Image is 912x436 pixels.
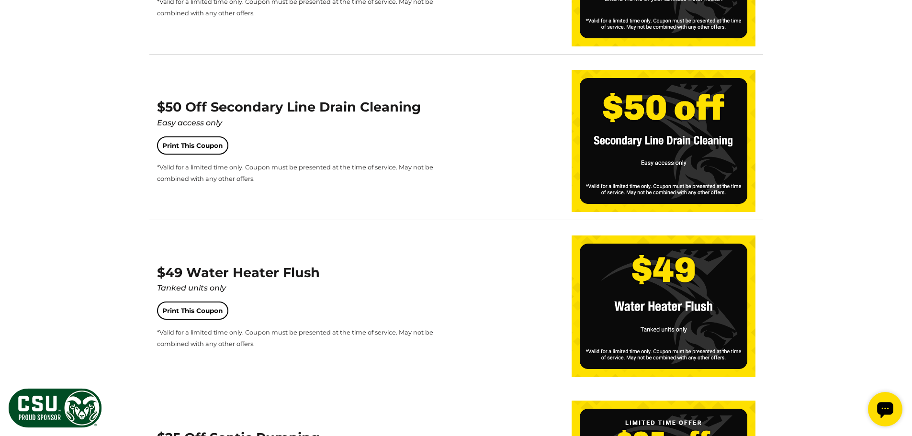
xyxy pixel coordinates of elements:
[572,70,755,212] img: secondary-line-drain-cleaning-coupon.png.webp
[157,99,439,129] span: $50 Off Secondary Line Drain Cleaning
[4,4,38,38] div: Open chat widget
[572,235,755,377] img: water-heater-tank-flush-coupon.png.webp
[157,282,439,294] div: Tanked units only
[7,387,103,429] img: CSU Sponsor Badge
[157,302,228,320] a: Print This Coupon
[157,164,433,182] span: *Valid for a limited time only. Coupon must be presented at the time of service. May not be combi...
[157,117,439,129] div: Easy access only
[157,136,228,155] a: Print This Coupon
[157,329,433,347] span: *Valid for a limited time only. Coupon must be presented at the time of service. May not be combi...
[157,265,439,294] span: $49 Water Heater Flush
